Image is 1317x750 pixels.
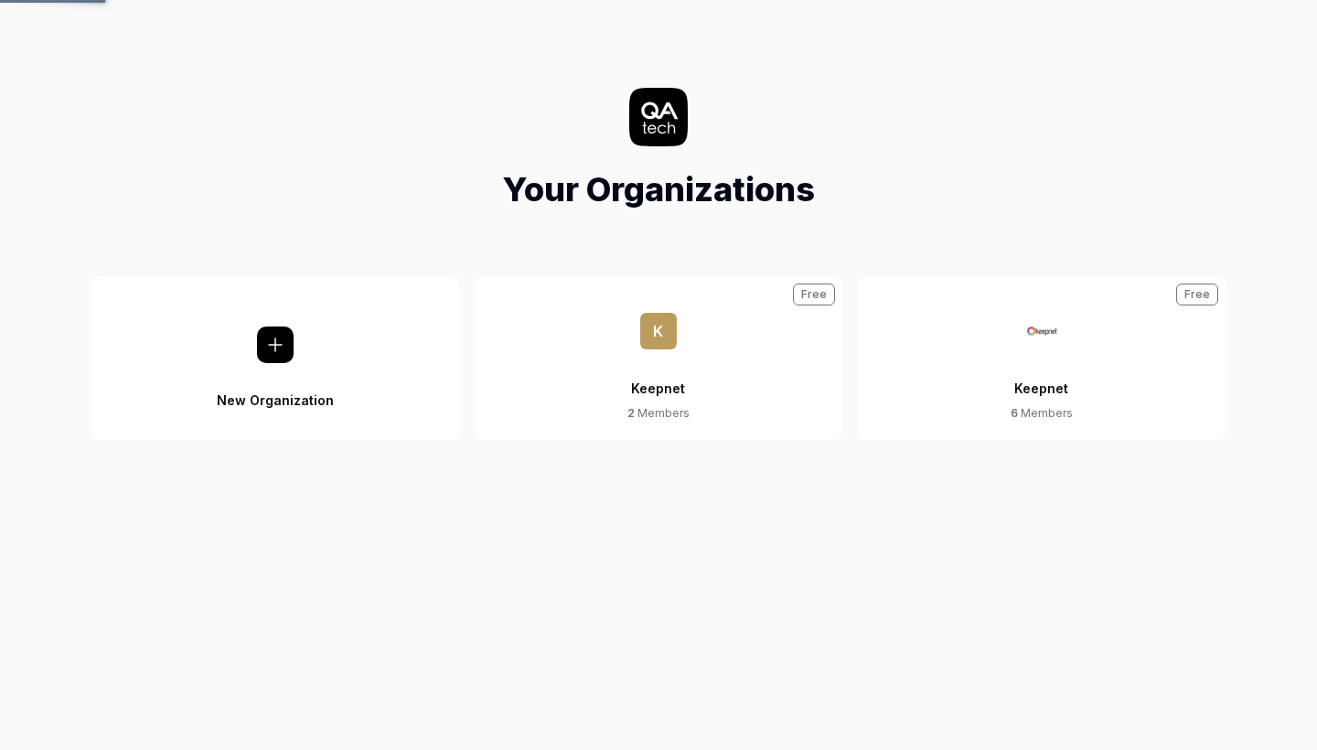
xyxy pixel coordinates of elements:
[857,276,1226,440] a: Keepnet LogoKeepnet6 MembersFree
[502,165,815,214] h1: Your Organizations
[1014,349,1068,405] div: Keepnet
[1011,406,1018,420] span: 6
[627,406,635,420] span: 2
[1023,313,1060,349] img: Keepnet Logo
[793,284,835,305] div: Free
[640,313,677,349] span: K
[217,363,334,409] div: New Organization
[1011,405,1073,422] div: Members
[475,276,843,440] button: KKeepnet2 MembersFree
[1176,284,1218,305] div: Free
[91,276,460,440] button: New Organization
[631,349,685,405] div: Keepnet
[857,276,1226,440] button: Keepnet6 MembersFree
[627,405,690,422] div: Members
